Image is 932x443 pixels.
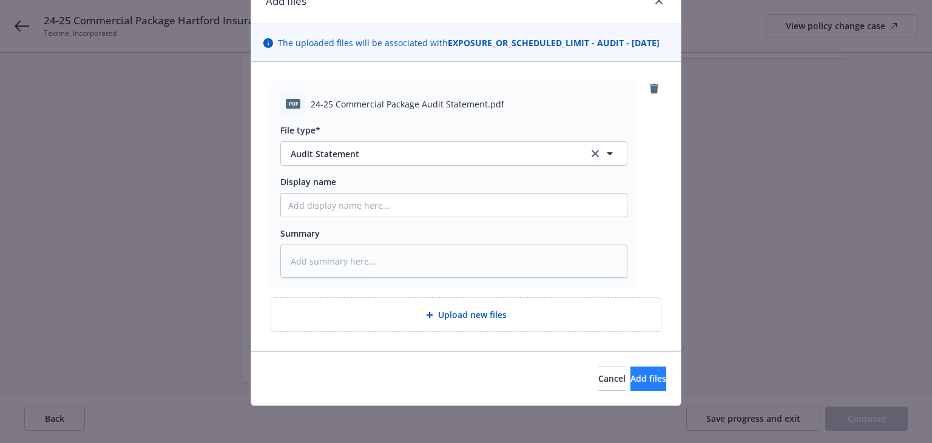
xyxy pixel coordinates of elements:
[271,297,661,332] div: Upload new files
[278,36,660,49] span: The uploaded files will be associated with
[280,176,336,188] span: Display name
[598,373,626,384] span: Cancel
[311,98,504,110] span: 24-25 Commercial Package Audit Statement.pdf
[598,367,626,391] button: Cancel
[286,99,300,108] span: pdf
[280,124,320,136] span: File type*
[280,228,320,239] span: Summary
[630,367,666,391] button: Add files
[588,146,603,161] a: clear selection
[630,373,666,384] span: Add files
[280,141,627,166] button: Audit Statementclear selection
[291,147,572,160] span: Audit Statement
[438,308,507,321] span: Upload new files
[647,81,661,96] a: remove
[281,194,627,217] input: Add display name here...
[448,37,660,49] strong: EXPOSURE_OR_SCHEDULED_LIMIT - AUDIT - [DATE]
